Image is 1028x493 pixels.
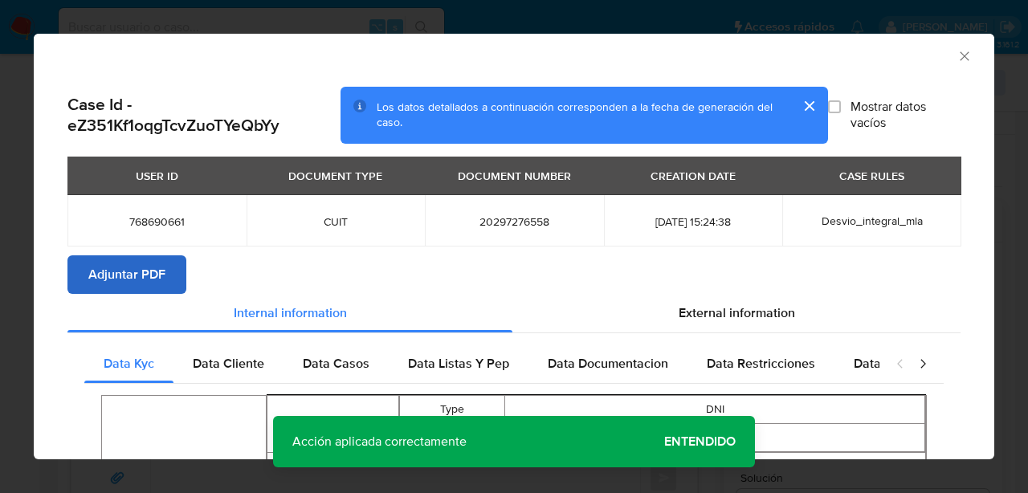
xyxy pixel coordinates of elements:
[851,99,961,131] span: Mostrar datos vacíos
[279,162,392,189] div: DOCUMENT TYPE
[707,354,815,373] span: Data Restricciones
[377,99,773,131] span: Los datos detallados a continuación corresponden a la fecha de generación del caso.
[193,354,264,373] span: Data Cliente
[267,395,399,452] td: Other Identifications
[828,100,841,113] input: Mostrar datos vacíos
[399,452,926,480] td: AR
[266,214,406,229] span: CUIT
[679,304,795,322] span: External information
[88,257,165,292] span: Adjuntar PDF
[67,94,341,136] h2: Case Id - eZ351Kf1oqgTcvZuoTYeQbYy
[126,162,188,189] div: USER ID
[67,294,961,332] div: Detailed info
[87,214,227,229] span: 768690661
[400,395,505,423] td: Type
[104,354,154,373] span: Data Kyc
[623,214,764,229] span: [DATE] 15:24:38
[303,354,369,373] span: Data Casos
[234,304,347,322] span: Internal information
[400,423,505,451] td: Number
[34,34,994,459] div: closure-recommendation-modal
[444,214,585,229] span: 20297276558
[830,162,914,189] div: CASE RULES
[789,87,828,125] button: cerrar
[548,354,668,373] span: Data Documentacion
[957,48,971,63] button: Cerrar ventana
[408,354,509,373] span: Data Listas Y Pep
[267,452,399,480] td: Nationality
[505,423,925,451] td: 29727655
[84,344,879,383] div: Detailed internal info
[854,354,965,373] span: Data Publicaciones
[67,255,186,294] button: Adjuntar PDF
[641,162,745,189] div: CREATION DATE
[448,162,581,189] div: DOCUMENT NUMBER
[505,395,925,423] td: DNI
[822,213,923,229] span: Desvio_integral_mla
